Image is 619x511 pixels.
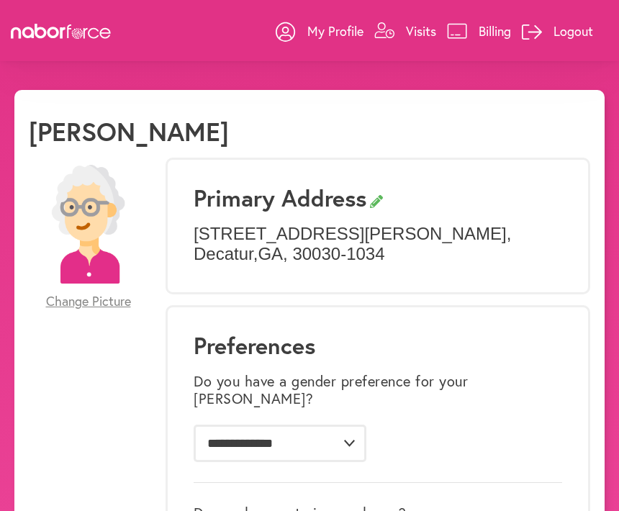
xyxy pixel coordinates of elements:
[194,373,562,407] label: Do you have a gender preference for your [PERSON_NAME]?
[276,9,363,53] a: My Profile
[554,22,593,40] p: Logout
[447,9,511,53] a: Billing
[307,22,363,40] p: My Profile
[29,165,148,284] img: efc20bcf08b0dac87679abea64c1faab.png
[479,22,511,40] p: Billing
[194,184,562,212] h3: Primary Address
[29,116,229,147] h1: [PERSON_NAME]
[194,224,562,266] p: [STREET_ADDRESS][PERSON_NAME] , Decatur , GA , 30030-1034
[374,9,436,53] a: Visits
[406,22,436,40] p: Visits
[522,9,593,53] a: Logout
[194,332,562,359] h1: Preferences
[46,294,131,309] span: Change Picture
